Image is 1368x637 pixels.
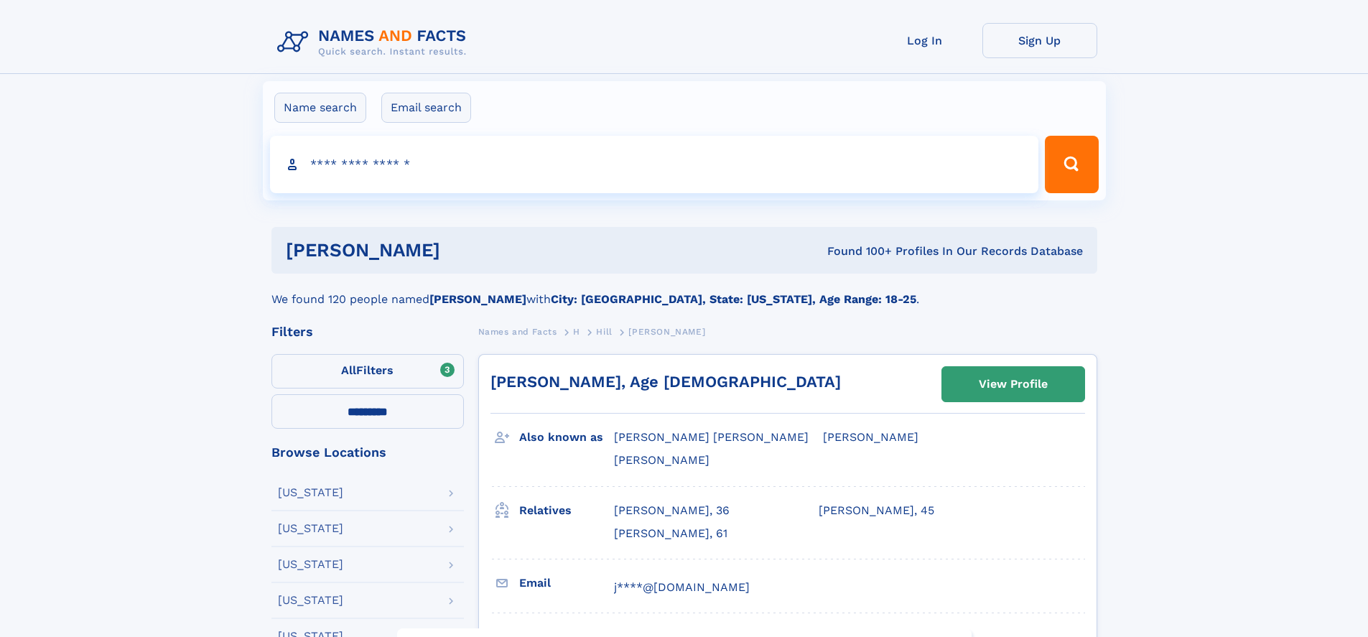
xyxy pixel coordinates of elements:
div: We found 120 people named with . [271,274,1097,308]
a: Hill [596,322,612,340]
h3: Also known as [519,425,614,450]
b: City: [GEOGRAPHIC_DATA], State: [US_STATE], Age Range: 18-25 [551,292,916,306]
span: All [341,363,356,377]
span: [PERSON_NAME] [628,327,705,337]
a: [PERSON_NAME], 36 [614,503,730,519]
label: Email search [381,93,471,123]
span: [PERSON_NAME] [823,430,918,444]
input: search input [270,136,1039,193]
div: Filters [271,325,464,338]
span: [PERSON_NAME] [614,453,709,467]
label: Name search [274,93,366,123]
div: Found 100+ Profiles In Our Records Database [633,243,1083,259]
div: [US_STATE] [278,523,343,534]
span: [PERSON_NAME] [PERSON_NAME] [614,430,809,444]
img: Logo Names and Facts [271,23,478,62]
span: Hill [596,327,612,337]
a: H [573,322,580,340]
div: Browse Locations [271,446,464,459]
a: Sign Up [982,23,1097,58]
a: [PERSON_NAME], Age [DEMOGRAPHIC_DATA] [490,373,841,391]
a: Names and Facts [478,322,557,340]
h1: [PERSON_NAME] [286,241,634,259]
a: [PERSON_NAME], 61 [614,526,727,541]
a: View Profile [942,367,1084,401]
a: [PERSON_NAME], 45 [819,503,934,519]
a: Log In [867,23,982,58]
span: H [573,327,580,337]
button: Search Button [1045,136,1098,193]
b: [PERSON_NAME] [429,292,526,306]
div: [US_STATE] [278,559,343,570]
label: Filters [271,354,464,389]
h3: Relatives [519,498,614,523]
div: [US_STATE] [278,487,343,498]
h3: Email [519,571,614,595]
div: [US_STATE] [278,595,343,606]
div: View Profile [979,368,1048,401]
